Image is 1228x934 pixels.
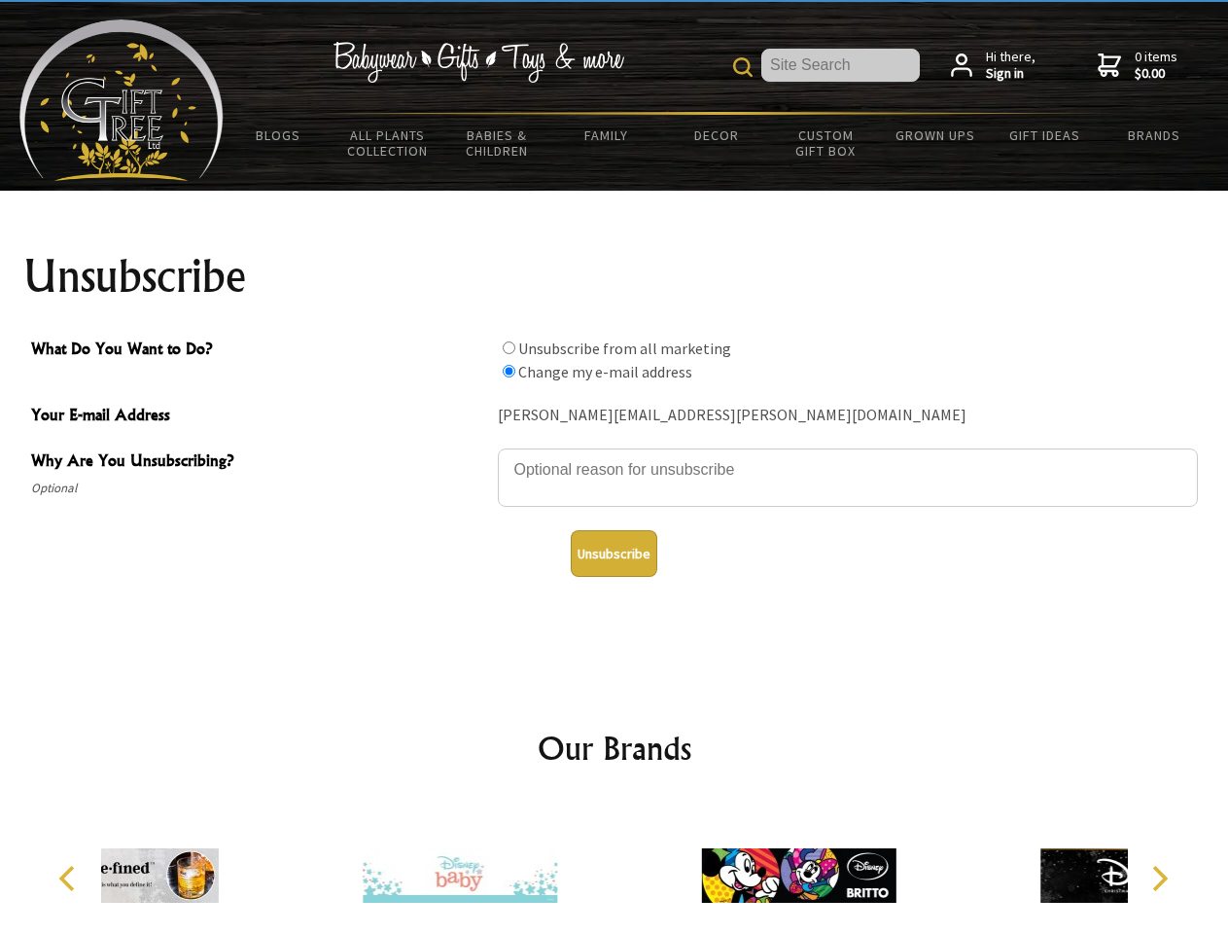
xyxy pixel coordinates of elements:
[771,115,881,171] a: Custom Gift Box
[518,339,731,358] label: Unsubscribe from all marketing
[986,49,1035,83] span: Hi there,
[19,19,224,181] img: Babyware - Gifts - Toys and more...
[1098,49,1177,83] a: 0 items$0.00
[49,857,91,900] button: Previous
[31,337,488,365] span: What Do You Want to Do?
[31,403,488,431] span: Your E-mail Address
[661,115,771,156] a: Decor
[498,401,1198,431] div: [PERSON_NAME][EMAIL_ADDRESS][PERSON_NAME][DOMAIN_NAME]
[23,253,1206,300] h1: Unsubscribe
[761,49,920,82] input: Site Search
[498,449,1198,507] textarea: Why Are You Unsubscribing?
[733,57,753,77] img: product search
[31,477,488,500] span: Optional
[224,115,333,156] a: BLOGS
[503,341,515,354] input: What Do You Want to Do?
[880,115,990,156] a: Grown Ups
[333,42,624,83] img: Babywear - Gifts - Toys & more
[518,362,692,381] label: Change my e-mail address
[39,725,1190,772] h2: Our Brands
[333,115,443,171] a: All Plants Collection
[1135,48,1177,83] span: 0 items
[571,530,657,577] button: Unsubscribe
[986,65,1035,83] strong: Sign in
[1135,65,1177,83] strong: $0.00
[552,115,662,156] a: Family
[31,449,488,477] span: Why Are You Unsubscribing?
[1100,115,1210,156] a: Brands
[951,49,1035,83] a: Hi there,Sign in
[442,115,552,171] a: Babies & Children
[990,115,1100,156] a: Gift Ideas
[1138,857,1180,900] button: Next
[503,365,515,377] input: What Do You Want to Do?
